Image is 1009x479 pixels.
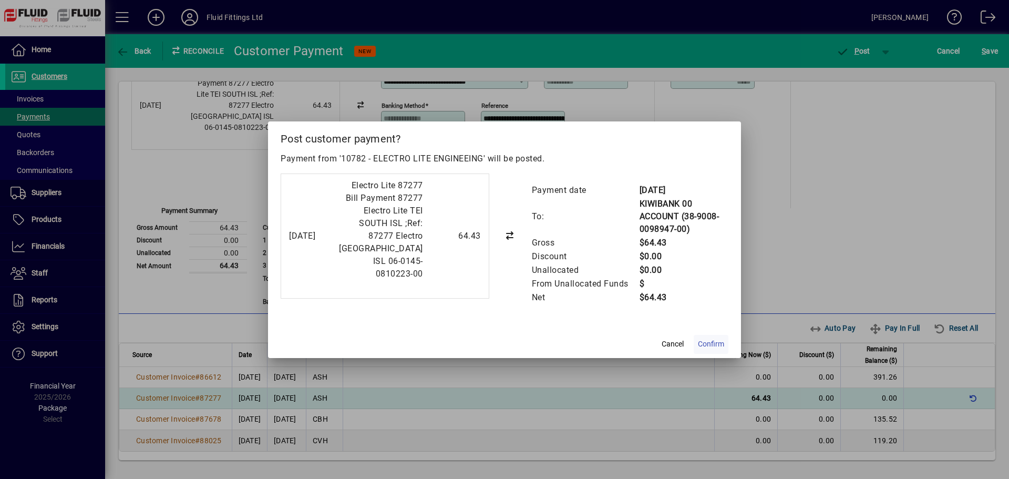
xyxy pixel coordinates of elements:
button: Cancel [656,335,689,354]
td: $64.43 [639,236,729,250]
td: KIWIBANK 00 ACCOUNT (38-9008-0098947-00) [639,197,729,236]
td: Payment date [531,184,639,197]
div: [DATE] [289,230,331,242]
td: Discount [531,250,639,263]
p: Payment from '10782 - ELECTRO LITE ENGINEEING' will be posted. [281,152,728,165]
td: Gross [531,236,639,250]
h2: Post customer payment? [268,121,741,152]
td: [DATE] [639,184,729,197]
span: Confirm [698,339,724,350]
td: $0.00 [639,263,729,277]
span: Cancel [662,339,684,350]
button: Confirm [694,335,728,354]
td: Unallocated [531,263,639,277]
td: To: [531,197,639,236]
td: $ [639,277,729,291]
td: $64.43 [639,291,729,304]
span: Electro Lite 87277 Bill Payment 87277 Electro Lite TEI SOUTH ISL ;Ref: 87277 Electro [GEOGRAPHIC_... [339,180,423,279]
div: 64.43 [428,230,481,242]
td: Net [531,291,639,304]
td: From Unallocated Funds [531,277,639,291]
td: $0.00 [639,250,729,263]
